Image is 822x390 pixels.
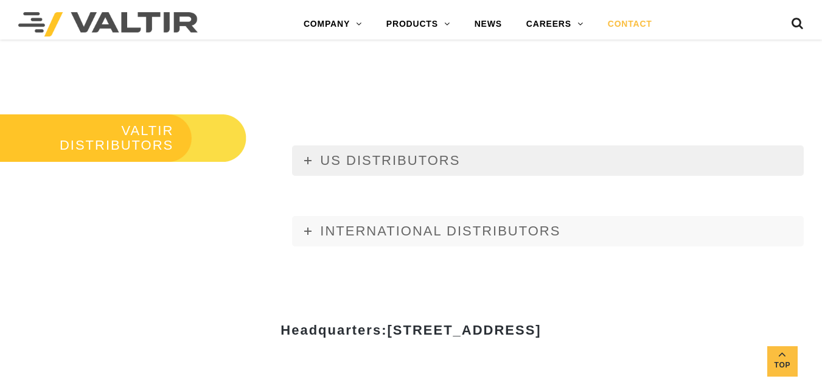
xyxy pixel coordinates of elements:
span: INTERNATIONAL DISTRIBUTORS [320,223,560,239]
a: Top [767,346,798,377]
span: US DISTRIBUTORS [320,153,460,168]
a: COMPANY [291,12,374,37]
a: US DISTRIBUTORS [292,145,804,176]
strong: Headquarters: [280,322,541,338]
a: CAREERS [514,12,596,37]
a: PRODUCTS [374,12,462,37]
a: INTERNATIONAL DISTRIBUTORS [292,216,804,246]
a: CONTACT [596,12,664,37]
img: Valtir [18,12,198,37]
span: [STREET_ADDRESS] [387,322,541,338]
a: NEWS [462,12,514,37]
span: Top [767,358,798,372]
